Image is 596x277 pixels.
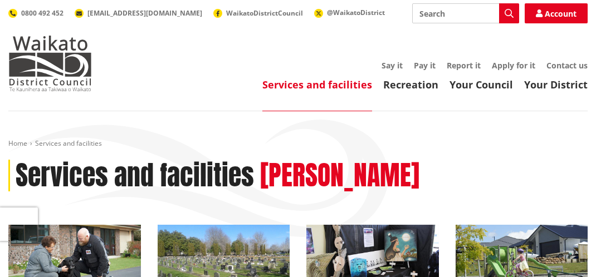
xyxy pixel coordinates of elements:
[450,78,513,91] a: Your Council
[75,8,202,18] a: [EMAIL_ADDRESS][DOMAIN_NAME]
[213,8,303,18] a: WaikatoDistrictCouncil
[8,139,588,149] nav: breadcrumb
[414,60,436,71] a: Pay it
[492,60,535,71] a: Apply for it
[87,8,202,18] span: [EMAIL_ADDRESS][DOMAIN_NAME]
[525,3,588,23] a: Account
[546,60,588,71] a: Contact us
[16,160,254,192] h1: Services and facilities
[8,138,27,148] a: Home
[260,160,419,192] h2: [PERSON_NAME]
[524,78,588,91] a: Your District
[447,60,481,71] a: Report it
[226,8,303,18] span: WaikatoDistrictCouncil
[8,8,63,18] a: 0800 492 452
[383,78,438,91] a: Recreation
[412,3,519,23] input: Search input
[327,8,385,17] span: @WaikatoDistrict
[262,78,372,91] a: Services and facilities
[8,36,92,91] img: Waikato District Council - Te Kaunihera aa Takiwaa o Waikato
[35,138,102,148] span: Services and facilities
[382,60,403,71] a: Say it
[21,8,63,18] span: 0800 492 452
[314,8,385,17] a: @WaikatoDistrict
